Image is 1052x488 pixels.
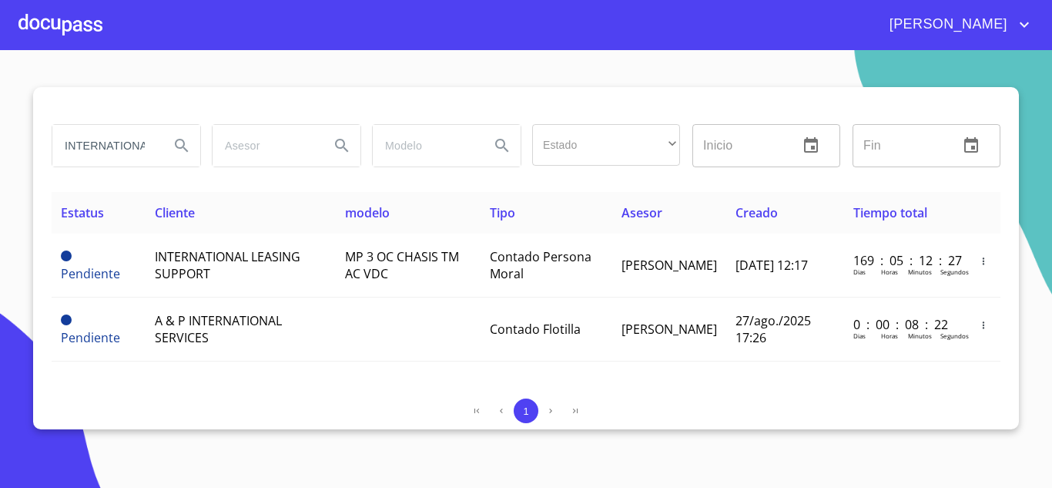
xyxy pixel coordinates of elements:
[155,312,282,346] span: A & P INTERNATIONAL SERVICES
[323,127,360,164] button: Search
[163,127,200,164] button: Search
[514,399,538,423] button: 1
[523,406,528,417] span: 1
[881,332,898,340] p: Horas
[373,125,477,167] input: search
[484,127,521,164] button: Search
[621,321,717,338] span: [PERSON_NAME]
[853,204,927,221] span: Tiempo total
[881,268,898,276] p: Horas
[940,268,969,276] p: Segundos
[61,251,72,261] span: Pendiente
[532,124,680,166] div: ​
[490,248,591,282] span: Contado Persona Moral
[61,204,104,221] span: Estatus
[853,252,957,269] p: 169 : 05 : 12 : 27
[735,312,811,346] span: 27/ago./2025 17:26
[155,204,195,221] span: Cliente
[155,248,300,282] span: INTERNATIONAL LEASING SUPPORT
[735,257,808,274] span: [DATE] 12:17
[878,12,1034,37] button: account of current user
[490,321,581,338] span: Contado Flotilla
[621,204,662,221] span: Asesor
[490,204,515,221] span: Tipo
[345,204,390,221] span: modelo
[853,268,866,276] p: Dias
[52,125,157,167] input: search
[61,329,120,346] span: Pendiente
[908,268,932,276] p: Minutos
[853,316,957,333] p: 0 : 00 : 08 : 22
[61,315,72,325] span: Pendiente
[61,265,120,282] span: Pendiente
[621,257,717,274] span: [PERSON_NAME]
[213,125,317,167] input: search
[735,204,778,221] span: Creado
[908,332,932,340] p: Minutos
[878,12,1015,37] span: [PERSON_NAME]
[940,332,969,340] p: Segundos
[345,248,459,282] span: MP 3 OC CHASIS TM AC VDC
[853,332,866,340] p: Dias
